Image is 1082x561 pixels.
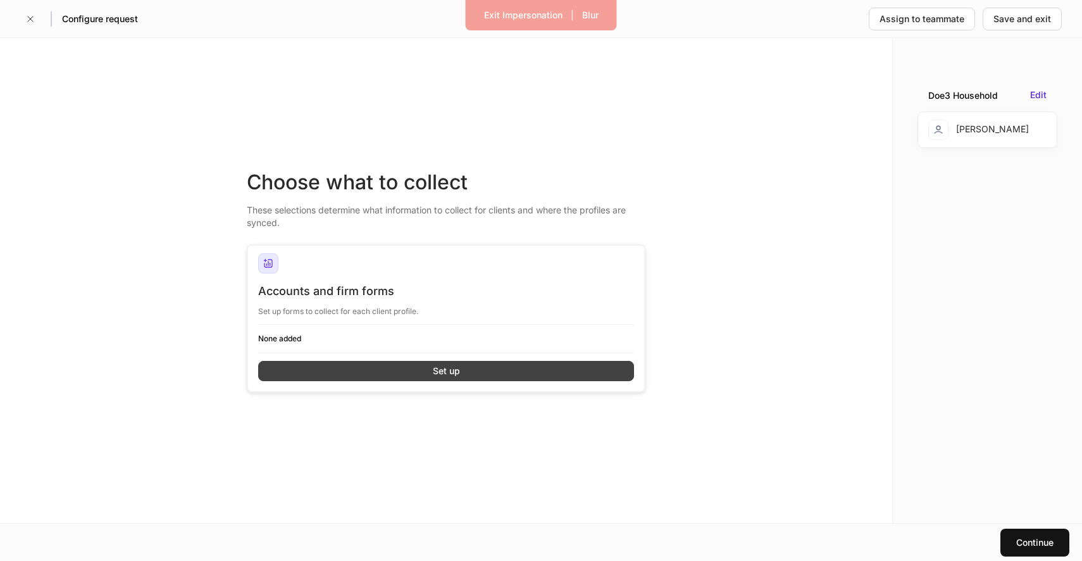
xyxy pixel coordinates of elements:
[880,13,964,25] div: Assign to teammate
[247,168,645,196] div: Choose what to collect
[1000,529,1069,557] button: Continue
[62,13,138,25] h5: Configure request
[928,120,1029,140] div: [PERSON_NAME]
[476,5,571,25] button: Exit Impersonation
[484,9,563,22] div: Exit Impersonation
[1016,536,1054,549] div: Continue
[247,196,645,229] div: These selections determine what information to collect for clients and where the profiles are syn...
[869,8,975,30] button: Assign to teammate
[258,284,634,299] div: Accounts and firm forms
[993,13,1051,25] div: Save and exit
[983,8,1062,30] button: Save and exit
[582,9,599,22] div: Blur
[433,365,460,377] div: Set up
[258,299,634,317] div: Set up forms to collect for each client profile.
[1030,89,1047,102] button: Edit
[258,332,634,344] h6: None added
[258,361,634,381] button: Set up
[928,89,998,102] div: Doe3 Household
[574,5,607,25] button: Blur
